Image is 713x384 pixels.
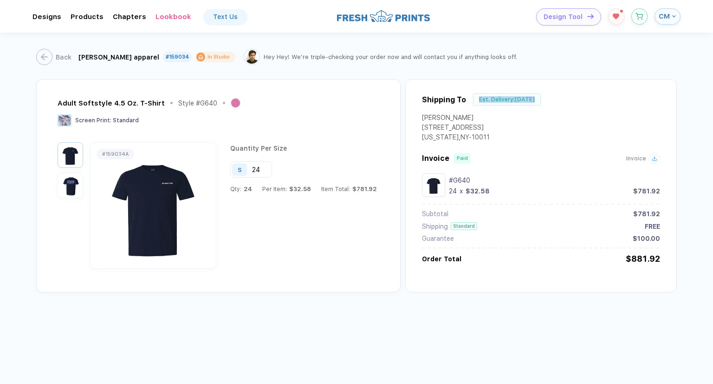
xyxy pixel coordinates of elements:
[422,95,466,104] div: Shipping To
[620,10,623,13] sup: 1
[156,13,191,21] div: LookbookToggle dropdown menu chapters
[204,9,247,24] a: Text Us
[459,187,464,195] div: x
[230,145,377,161] div: Quantity Per Size
[113,13,146,21] div: ChaptersToggle dropdown menu chapters
[449,177,660,184] div: #G640
[337,9,430,23] img: logo
[245,50,259,64] img: Tariq.png
[422,133,490,143] div: [US_STATE] , NY - 10011
[659,12,670,20] span: CM
[451,222,477,230] div: Standard
[626,254,660,264] div: $881.92
[422,235,454,242] div: Guarantee
[321,185,377,192] div: Item Total:
[633,187,660,195] div: $781.92
[350,185,377,192] span: $781.92
[422,114,490,124] div: [PERSON_NAME]
[449,187,457,195] div: 24
[178,99,217,107] div: Style # G640
[626,155,646,162] span: Invoice
[422,223,448,230] div: Shipping
[56,53,71,61] div: Back
[655,8,681,25] button: CM
[32,13,61,21] div: DesignsToggle dropdown menu
[422,255,461,263] div: Order Total
[422,154,449,163] span: Invoice
[58,99,165,107] div: Adult Softstyle 4.5 Oz. T-Shirt
[71,13,104,21] div: ProductsToggle dropdown menu
[36,49,71,65] button: Back
[633,235,660,242] div: $100.00
[60,175,81,196] img: 1756736923584yzrdz_nt_back.png
[645,223,660,230] div: FREE
[287,185,311,192] span: $32.58
[93,151,214,260] img: 1756736923584ylzuc_nt_front.png
[587,14,594,19] img: icon
[78,53,159,61] div: [PERSON_NAME] apparel
[113,117,139,124] span: Standard
[424,176,443,194] img: 1756736923584ylzuc_nt_front.png
[102,151,129,157] div: # 159034A
[262,185,311,192] div: Per Item:
[422,210,448,218] div: Subtotal
[544,13,583,21] span: Design Tool
[75,117,111,124] span: Screen Print :
[156,13,191,21] div: Lookbook
[457,155,468,161] div: Paid
[238,166,242,173] div: S
[213,13,238,20] div: Text Us
[207,53,230,60] div: In Studio
[264,53,517,60] div: Hey Hey! We’re triple-checking your order now and will contact you if anything looks off.
[466,187,490,195] div: $32.58
[60,145,81,166] img: 1756736923584ylzuc_nt_front.png
[230,185,252,192] div: Qty:
[58,114,71,126] img: Screen Print
[536,8,601,26] button: Design Toolicon
[166,54,189,60] div: #159034
[473,93,541,106] div: Est. Delivery: [DATE]
[422,124,490,133] div: [STREET_ADDRESS]
[241,185,252,192] span: 24
[633,210,660,218] div: $781.92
